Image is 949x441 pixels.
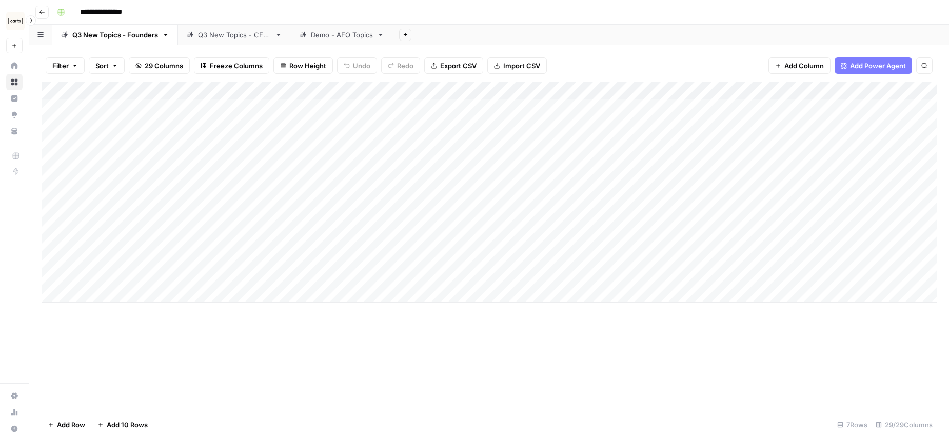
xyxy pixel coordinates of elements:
[210,61,263,71] span: Freeze Columns
[72,30,158,40] div: Q3 New Topics - Founders
[6,74,23,90] a: Browse
[768,57,831,74] button: Add Column
[57,419,85,430] span: Add Row
[52,61,69,71] span: Filter
[397,61,413,71] span: Redo
[194,57,269,74] button: Freeze Columns
[353,61,370,71] span: Undo
[6,8,23,34] button: Workspace: Carta
[107,419,148,430] span: Add 10 Rows
[381,57,420,74] button: Redo
[91,416,154,433] button: Add 10 Rows
[291,25,393,45] a: Demo - AEO Topics
[784,61,824,71] span: Add Column
[835,57,912,74] button: Add Power Agent
[440,61,477,71] span: Export CSV
[198,30,271,40] div: Q3 New Topics - CFOs
[424,57,483,74] button: Export CSV
[52,25,178,45] a: Q3 New Topics - Founders
[289,61,326,71] span: Row Height
[145,61,183,71] span: 29 Columns
[850,61,906,71] span: Add Power Agent
[6,107,23,123] a: Opportunities
[833,416,872,433] div: 7 Rows
[6,388,23,404] a: Settings
[6,123,23,139] a: Your Data
[6,12,25,30] img: Carta Logo
[129,57,190,74] button: 29 Columns
[311,30,373,40] div: Demo - AEO Topics
[872,416,937,433] div: 29/29 Columns
[89,57,125,74] button: Sort
[6,90,23,107] a: Insights
[6,57,23,74] a: Home
[503,61,540,71] span: Import CSV
[273,57,333,74] button: Row Height
[487,57,547,74] button: Import CSV
[46,57,85,74] button: Filter
[337,57,377,74] button: Undo
[42,416,91,433] button: Add Row
[6,404,23,420] a: Usage
[178,25,291,45] a: Q3 New Topics - CFOs
[95,61,109,71] span: Sort
[6,420,23,437] button: Help + Support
